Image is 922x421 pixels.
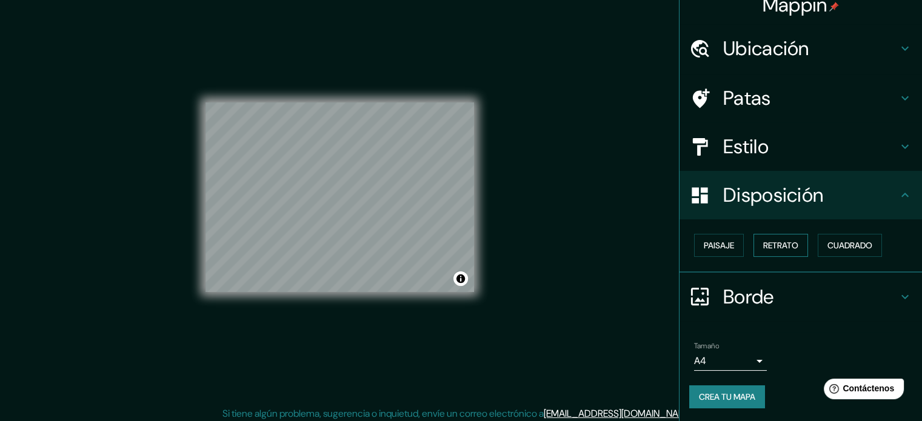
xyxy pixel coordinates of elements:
font: Cuadrado [827,240,872,251]
iframe: Lanzador de widgets de ayuda [814,374,909,408]
font: Borde [723,284,774,310]
button: Paisaje [694,234,744,257]
div: Disposición [680,171,922,219]
font: Tamaño [694,341,719,351]
button: Crea tu mapa [689,385,765,408]
img: pin-icon.png [829,2,839,12]
div: Ubicación [680,24,922,73]
button: Retrato [753,234,808,257]
font: Paisaje [704,240,734,251]
button: Cuadrado [818,234,882,257]
button: Activar o desactivar atribución [453,271,468,286]
canvas: Mapa [205,102,474,292]
font: Patas [723,85,771,111]
a: [EMAIL_ADDRESS][DOMAIN_NAME] [544,407,693,420]
div: Borde [680,273,922,321]
font: Estilo [723,134,769,159]
font: A4 [694,354,706,367]
font: Disposición [723,182,823,208]
div: Patas [680,74,922,122]
div: Estilo [680,122,922,171]
font: Ubicación [723,36,809,61]
font: Si tiene algún problema, sugerencia o inquietud, envíe un correo electrónico a [222,407,544,420]
font: Retrato [763,240,798,251]
div: A4 [694,351,767,371]
font: Crea tu mapa [699,391,755,402]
